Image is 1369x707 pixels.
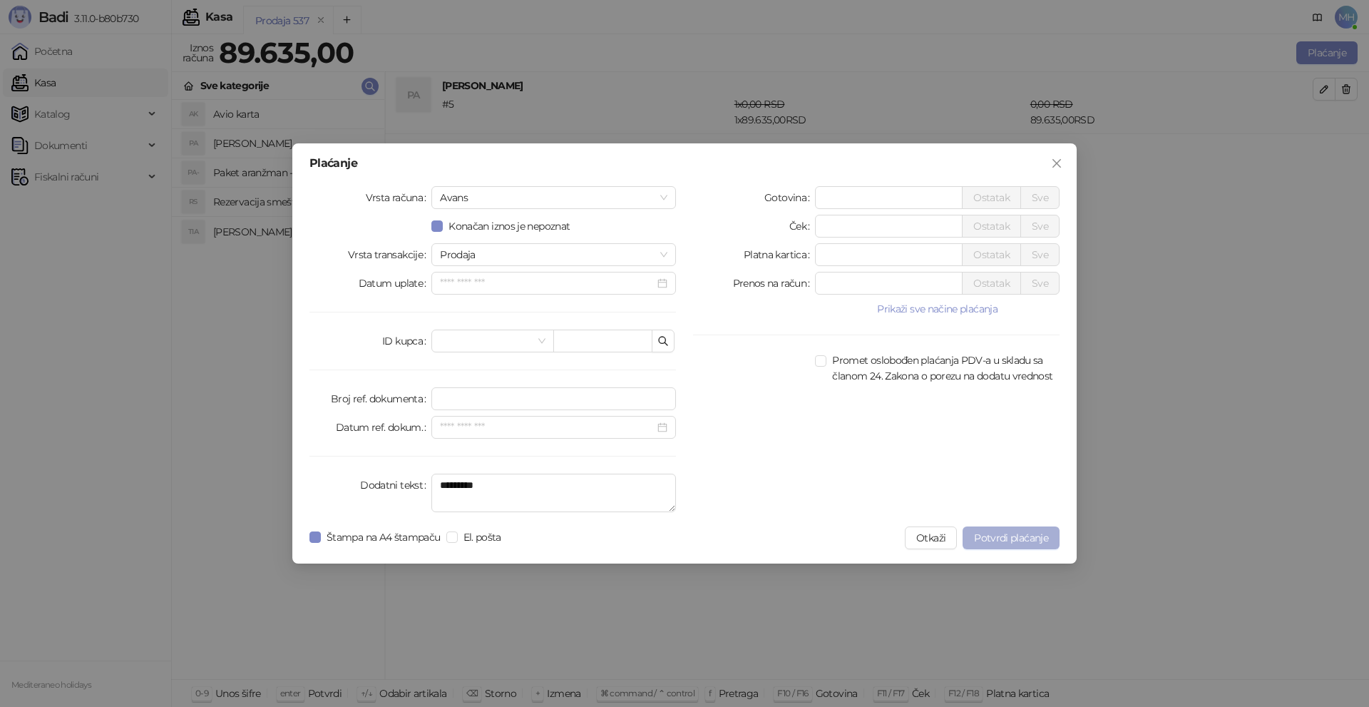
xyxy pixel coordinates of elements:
[309,158,1060,169] div: Plaćanje
[789,215,815,238] label: Ček
[1045,152,1068,175] button: Close
[744,243,815,266] label: Platna kartica
[1020,186,1060,209] button: Sve
[321,529,446,545] span: Štampa na A4 štampaču
[1051,158,1062,169] span: close
[962,272,1021,295] button: Ostatak
[826,352,1060,384] span: Promet oslobođen plaćanja PDV-a u skladu sa članom 24. Zakona o porezu na dodatu vrednost
[962,186,1021,209] button: Ostatak
[962,215,1021,238] button: Ostatak
[974,531,1048,544] span: Potvrdi plaćanje
[331,387,431,410] label: Broj ref. dokumenta
[440,275,655,291] input: Datum uplate
[733,272,816,295] label: Prenos na račun
[382,330,431,352] label: ID kupca
[962,243,1021,266] button: Ostatak
[336,416,432,439] label: Datum ref. dokum.
[1045,158,1068,169] span: Zatvori
[1020,243,1060,266] button: Sve
[360,474,431,497] label: Dodatni tekst
[443,218,575,234] span: Konačan iznos je nepoznat
[815,300,1060,317] button: Prikaži sve načine plaćanja
[348,243,432,266] label: Vrsta transakcije
[458,529,507,545] span: El. pošta
[440,244,667,265] span: Prodaja
[764,186,815,209] label: Gotovina
[366,186,432,209] label: Vrsta računa
[359,272,432,295] label: Datum uplate
[440,187,667,208] span: Avans
[431,387,676,410] input: Broj ref. dokumenta
[440,419,655,435] input: Datum ref. dokum.
[431,474,676,512] textarea: Dodatni tekst
[1020,215,1060,238] button: Sve
[963,527,1060,549] button: Potvrdi plaćanje
[905,527,957,549] button: Otkaži
[1020,272,1060,295] button: Sve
